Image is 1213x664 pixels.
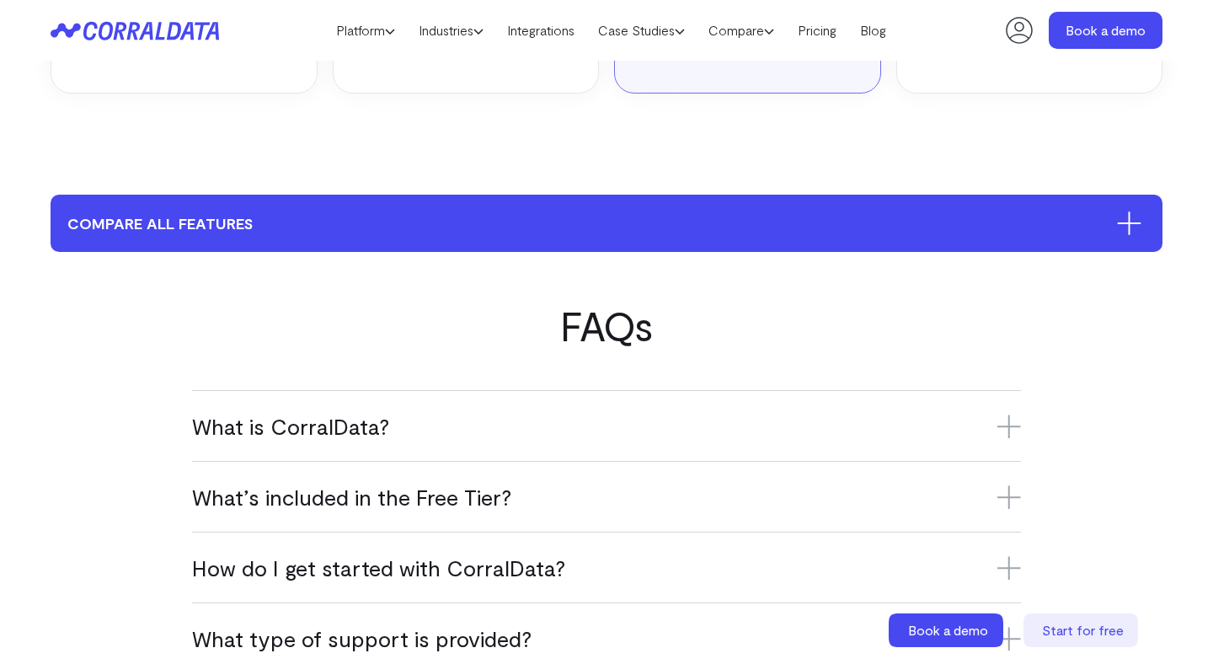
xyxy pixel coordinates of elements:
h3: What is CorralData? [192,412,1021,440]
a: Blog [848,18,898,43]
a: Integrations [495,18,586,43]
span: Book a demo [908,622,988,638]
h3: What’s included in the Free Tier? [192,483,1021,511]
a: Industries [407,18,495,43]
h3: How do I get started with CorralData? [192,554,1021,581]
a: Book a demo [889,613,1007,647]
a: Compare [697,18,786,43]
h3: What type of support is provided? [192,624,1021,652]
a: Book a demo [1049,12,1162,49]
h2: FAQs [51,303,1162,348]
a: Case Studies [586,18,697,43]
a: Pricing [786,18,848,43]
button: compare all features [51,195,1162,252]
a: Platform [324,18,407,43]
span: Start for free [1042,622,1124,638]
a: Start for free [1023,613,1141,647]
